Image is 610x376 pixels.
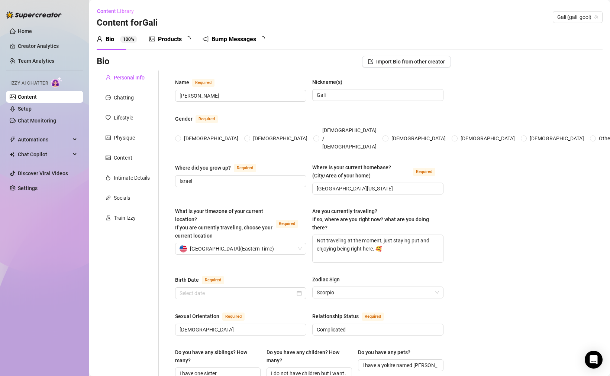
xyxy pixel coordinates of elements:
span: import [368,59,373,64]
span: Required [202,276,224,284]
div: Do you have any pets? [358,348,410,356]
div: Bio [106,35,114,44]
label: Name [175,78,223,87]
span: user [106,75,111,80]
span: Required [196,115,218,123]
label: Sexual Orientation [175,312,253,321]
input: Relationship Status [317,326,438,334]
span: [DEMOGRAPHIC_DATA] [181,134,241,143]
div: Intimate Details [114,174,150,182]
button: Import Bio from other creator [362,56,451,68]
div: Personal Info [114,73,145,82]
span: picture [149,36,155,42]
span: Chat Copilot [18,148,71,160]
span: notification [203,36,209,42]
span: Gali (gali_gool) [557,12,598,23]
img: Chat Copilot [10,152,14,157]
span: link [106,195,111,200]
div: Sexual Orientation [175,312,219,320]
input: Nickname(s) [317,91,438,99]
label: Relationship Status [312,312,392,321]
a: Chat Monitoring [18,118,56,124]
span: loading [259,36,265,42]
span: [GEOGRAPHIC_DATA] ( Eastern Time ) [190,243,274,254]
div: Zodiac Sign [312,275,340,284]
span: Required [234,164,256,172]
div: Lifestyle [114,114,133,122]
span: team [594,15,598,19]
input: Sexual Orientation [180,326,300,334]
span: [DEMOGRAPHIC_DATA] [458,134,518,143]
div: Nickname(s) [312,78,342,86]
label: Do you have any siblings? How many? [175,348,261,364]
span: Are you currently traveling? If so, where are you right now? what are you doing there? [312,208,429,230]
span: [DEMOGRAPHIC_DATA] [388,134,449,143]
div: Do you have any children? How many? [267,348,347,364]
input: Birth Date [180,289,295,297]
span: message [106,95,111,100]
button: Content Library [97,5,140,17]
div: Gender [175,115,193,123]
span: [DEMOGRAPHIC_DATA] / [DEMOGRAPHIC_DATA] [319,126,380,151]
label: Do you have any children? How many? [267,348,352,364]
span: Content Library [97,8,134,14]
span: user [97,36,103,42]
span: Required [413,168,435,176]
span: loading [185,36,191,42]
label: Do you have any pets? [358,348,416,356]
span: [DEMOGRAPHIC_DATA] [527,134,587,143]
div: Socials [114,194,130,202]
h3: Content for Gali [97,17,158,29]
label: Zodiac Sign [312,275,345,284]
div: Where is your current homebase? (City/Area of your home) [312,163,410,180]
sup: 100% [120,36,137,43]
input: Where did you grow up? [180,177,300,185]
span: Scorpio [317,287,439,298]
h3: Bio [97,56,110,68]
div: Open Intercom Messenger [585,351,603,369]
input: Do you have any pets? [362,361,438,369]
div: Name [175,78,189,86]
div: Bump Messages [212,35,256,44]
span: What is your timezone of your current location? If you are currently traveling, choose your curre... [175,208,272,239]
img: logo-BBDzfeDw.svg [6,11,62,19]
img: AI Chatter [51,77,62,88]
span: Required [362,313,384,321]
span: Required [192,79,214,87]
div: Birth Date [175,276,199,284]
span: [DEMOGRAPHIC_DATA] [250,134,310,143]
a: Home [18,28,32,34]
img: us [180,245,187,252]
span: picture [106,155,111,160]
div: Where did you grow up? [175,164,231,172]
span: Import Bio from other creator [376,59,445,65]
label: Where did you grow up? [175,163,264,172]
label: Where is your current homebase? (City/Area of your home) [312,163,443,180]
input: Where is your current homebase? (City/Area of your home) [317,184,438,193]
div: Train Izzy [114,214,136,222]
span: heart [106,115,111,120]
textarea: Not traveling at the moment, just staying put and enjoying being right here. 🥰 [313,235,443,262]
a: Creator Analytics [18,40,77,52]
span: fire [106,175,111,180]
span: idcard [106,135,111,140]
span: experiment [106,215,111,220]
span: Izzy AI Chatter [10,80,48,87]
div: Products [158,35,182,44]
a: Content [18,94,37,100]
a: Team Analytics [18,58,54,64]
div: Chatting [114,94,134,102]
span: Automations [18,134,71,146]
div: Physique [114,134,135,142]
div: Content [114,154,132,162]
span: Required [276,220,298,228]
span: thunderbolt [10,137,16,143]
div: Relationship Status [312,312,359,320]
div: Do you have any siblings? How many? [175,348,255,364]
a: Setup [18,106,32,112]
input: Name [180,92,300,100]
a: Settings [18,185,38,191]
a: Discover Viral Videos [18,170,68,176]
label: Birth Date [175,275,232,284]
label: Nickname(s) [312,78,348,86]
